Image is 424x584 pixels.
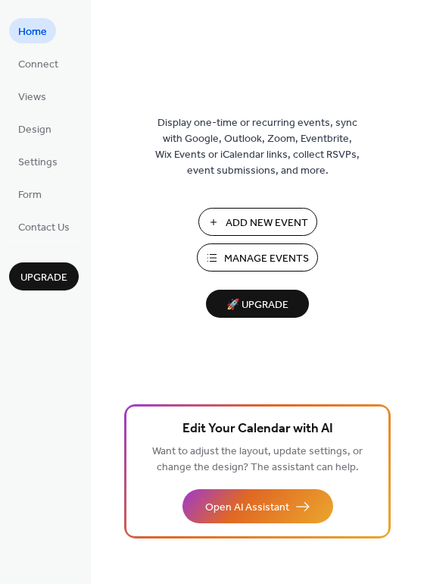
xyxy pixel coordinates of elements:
[152,441,363,478] span: Want to adjust the layout, update settings, or change the design? The assistant can help.
[18,24,47,40] span: Home
[182,489,333,523] button: Open AI Assistant
[9,181,51,206] a: Form
[18,57,58,73] span: Connect
[9,51,67,76] a: Connect
[182,419,333,440] span: Edit Your Calendar with AI
[9,18,56,43] a: Home
[9,116,61,141] a: Design
[9,83,55,108] a: Views
[224,251,309,267] span: Manage Events
[206,290,309,318] button: 🚀 Upgrade
[18,155,58,171] span: Settings
[197,243,318,272] button: Manage Events
[18,220,70,236] span: Contact Us
[9,149,67,174] a: Settings
[20,270,67,286] span: Upgrade
[215,295,300,316] span: 🚀 Upgrade
[9,214,79,239] a: Contact Us
[9,262,79,290] button: Upgrade
[155,115,360,179] span: Display one-time or recurring events, sync with Google, Outlook, Zoom, Eventbrite, Wix Events or ...
[198,208,317,236] button: Add New Event
[205,500,289,516] span: Open AI Assistant
[18,187,42,203] span: Form
[226,215,308,231] span: Add New Event
[18,89,46,105] span: Views
[18,122,51,138] span: Design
